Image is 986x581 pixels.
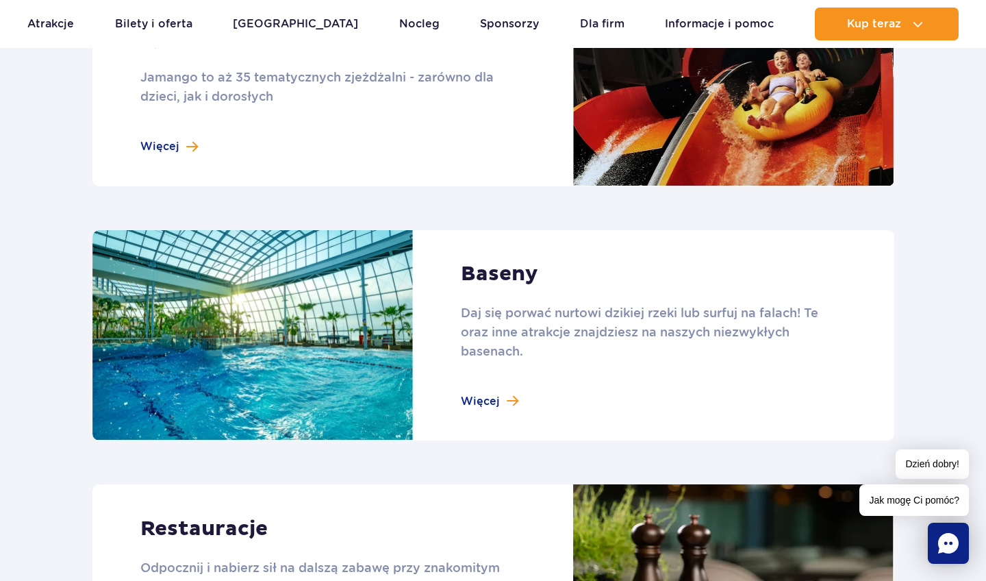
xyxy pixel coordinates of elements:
[480,8,539,40] a: Sponsorzy
[928,523,969,564] div: Chat
[233,8,358,40] a: [GEOGRAPHIC_DATA]
[115,8,192,40] a: Bilety i oferta
[580,8,624,40] a: Dla firm
[27,8,74,40] a: Atrakcje
[665,8,774,40] a: Informacje i pomoc
[399,8,440,40] a: Nocleg
[896,449,969,479] span: Dzień dobry!
[815,8,959,40] button: Kup teraz
[847,18,901,30] span: Kup teraz
[859,484,969,516] span: Jak mogę Ci pomóc?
